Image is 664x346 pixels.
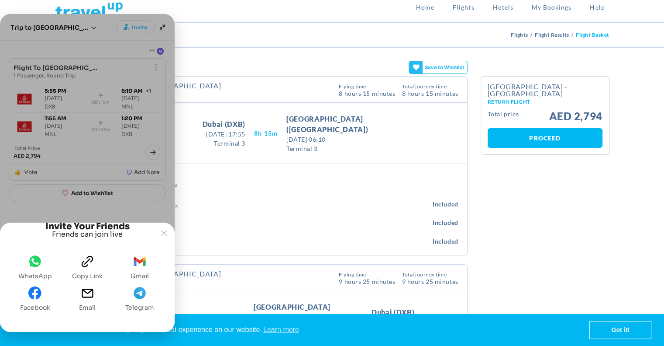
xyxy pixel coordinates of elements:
p: 55 x 38 x 22 cm [73,221,433,227]
p: Fits beneath the seat ahead of yours [73,202,433,209]
gamitee-button: Get your friends' opinions [409,61,468,74]
h4: 1 checked bag [74,232,433,240]
span: 9 hours 25 Minutes [402,277,458,285]
span: Total Journey Time [402,272,458,277]
span: 8 Hours 15 Minutes [339,89,395,97]
small: Total Price [488,111,519,122]
p: Max weight 30 kg [74,239,433,246]
span: Included [433,200,458,209]
h4: 1 personal item [73,195,433,203]
a: Flight Results [535,31,571,38]
span: 8 hours 15 Minutes [402,89,458,97]
a: Flights [511,31,530,38]
span: Dubai (DXB) [203,119,245,129]
span: Included [433,237,458,246]
p: The total baggage included in the price [64,179,458,189]
span: Dubai (DXB) [372,307,414,318]
span: This website uses cookies to ensure you get the best experience on our website. [13,323,589,336]
span: 8H 15M [254,129,278,138]
span: 9 Hours 25 Minutes [339,277,395,285]
span: Flying Time [339,84,395,89]
h2: [GEOGRAPHIC_DATA] - [GEOGRAPHIC_DATA] [488,83,602,105]
span: Flying Time [339,272,395,277]
h4: 1 cabin bag [73,213,433,221]
a: dismiss cookie message [590,322,651,339]
span: Total Journey Time [402,84,458,89]
span: Included [433,218,458,227]
small: Return Flight [488,99,602,105]
span: [GEOGRAPHIC_DATA] ([GEOGRAPHIC_DATA]) [203,302,330,323]
span: [GEOGRAPHIC_DATA] ([GEOGRAPHIC_DATA]) [286,114,414,135]
span: [DATE] 17:55 [203,129,245,139]
span: Terminal 3 [203,139,245,148]
span: [DATE] 06:10 [286,135,414,144]
span: AED 2,794 [549,111,602,122]
a: Proceed [488,128,602,148]
li: Flight Basket [576,23,609,47]
span: Terminal 3 [286,144,414,153]
a: learn more about cookies [262,323,300,336]
h4: Included baggage [64,171,458,179]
